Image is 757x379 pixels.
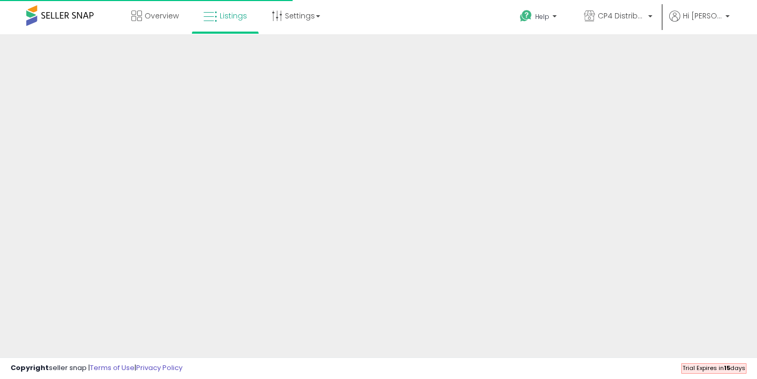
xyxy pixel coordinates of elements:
span: Listings [220,11,247,21]
span: Overview [145,11,179,21]
a: Terms of Use [90,363,135,373]
a: Help [512,2,567,34]
a: Privacy Policy [136,363,182,373]
strong: Copyright [11,363,49,373]
i: Get Help [519,9,533,23]
span: Help [535,12,549,21]
span: CP4 Distributors [598,11,645,21]
div: seller snap | | [11,363,182,373]
span: Hi [PERSON_NAME] [683,11,722,21]
a: Hi [PERSON_NAME] [669,11,730,34]
b: 15 [724,364,730,372]
span: Trial Expires in days [682,364,745,372]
